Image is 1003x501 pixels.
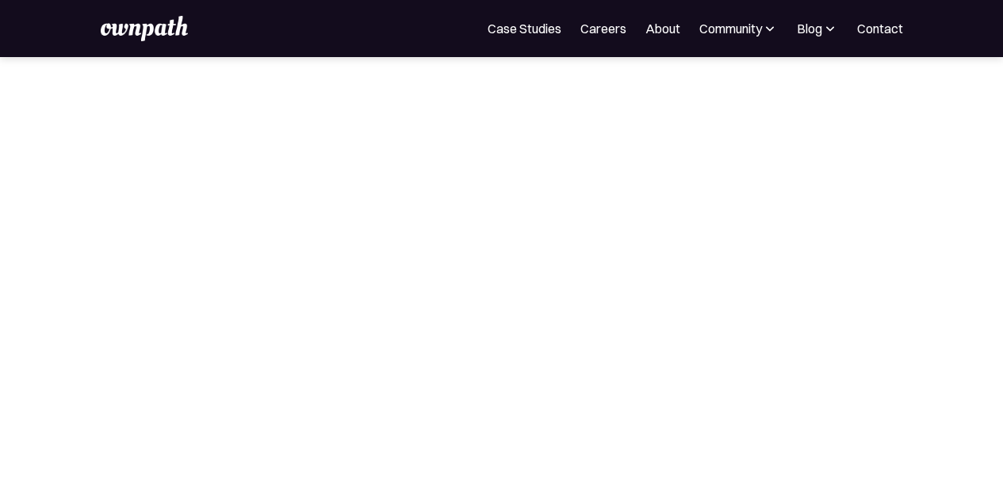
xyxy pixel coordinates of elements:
[797,19,838,38] div: Blog
[699,19,762,38] div: Community
[699,19,778,38] div: Community
[857,19,903,38] a: Contact
[797,19,822,38] div: Blog
[488,19,561,38] a: Case Studies
[580,19,626,38] a: Careers
[645,19,680,38] a: About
